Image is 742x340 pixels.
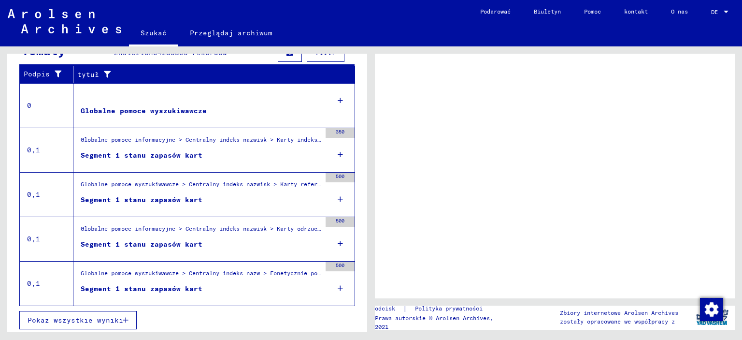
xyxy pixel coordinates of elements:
font: Zbiory internetowe Arolsen Archives [560,309,678,316]
font: 0,1 [27,279,40,288]
font: Pokaż wszystkie wyniki [28,316,123,325]
font: Segment 1 stanu zapasów kart [81,240,202,249]
font: Podarować [480,8,511,15]
a: Polityka prywatności [407,304,494,314]
font: Prawa autorskie © Arolsen Archives, 2021 [375,314,493,330]
font: O nas [671,8,688,15]
a: Szukać [129,21,178,46]
font: kontakt [624,8,648,15]
img: yv_logo.png [694,305,730,329]
font: filtr [315,48,336,57]
font: 0,1 [27,146,40,154]
img: Arolsen_neg.svg [8,9,121,33]
font: Segment 1 stanu zapasów kart [81,284,202,293]
font: Szukać [141,29,167,37]
font: Segment 1 stanu zapasów kart [81,151,202,160]
font: 4285890 rekordów [157,48,227,57]
font: Znaleziono [114,48,157,57]
font: 500 [336,262,344,268]
img: Zmiana zgody [700,298,723,321]
font: Podpis [24,70,50,78]
div: tytuł [77,67,345,82]
font: Tematy [22,44,65,58]
font: 0 [27,101,31,110]
font: Globalne pomoce wyszukiwawcze > Centralny indeks nazw > Fonetycznie posortowane karty referencyjn... [81,269,672,277]
font: 0,1 [27,190,40,199]
font: Segment 1 stanu zapasów kart [81,195,202,204]
font: Globalne pomoce informacyjne > Centralny indeks nazwisk > Karty indeksowe zeskanowane w ramach se... [81,136,672,143]
font: DE [711,8,718,15]
font: Polityka prywatności [415,305,483,312]
font: zostały opracowane we współpracy z [560,318,675,325]
font: 350 [336,129,344,135]
font: tytuł [77,70,99,79]
font: Przeglądaj archiwum [190,29,272,37]
font: 0,1 [27,235,40,243]
a: odcisk [375,304,403,314]
font: Globalne pomoce wyszukiwawcze > Centralny indeks nazwisk > Karty referencyjne i oryginały znalezi... [81,180,612,188]
font: Pomoc [584,8,601,15]
font: odcisk [375,305,395,312]
font: Globalne pomoce wyszukiwawcze [81,106,207,115]
div: Podpis [24,67,75,82]
font: 500 [336,173,344,179]
font: Biuletyn [534,8,561,15]
font: Globalne pomoce informacyjne > Centralny indeks nazwisk > Karty odrzucone podczas lub bezpośredni... [81,225,605,232]
font: | [403,304,407,313]
button: Pokaż wszystkie wyniki [19,311,137,329]
font: 500 [336,218,344,224]
a: Przeglądaj archiwum [178,21,284,44]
